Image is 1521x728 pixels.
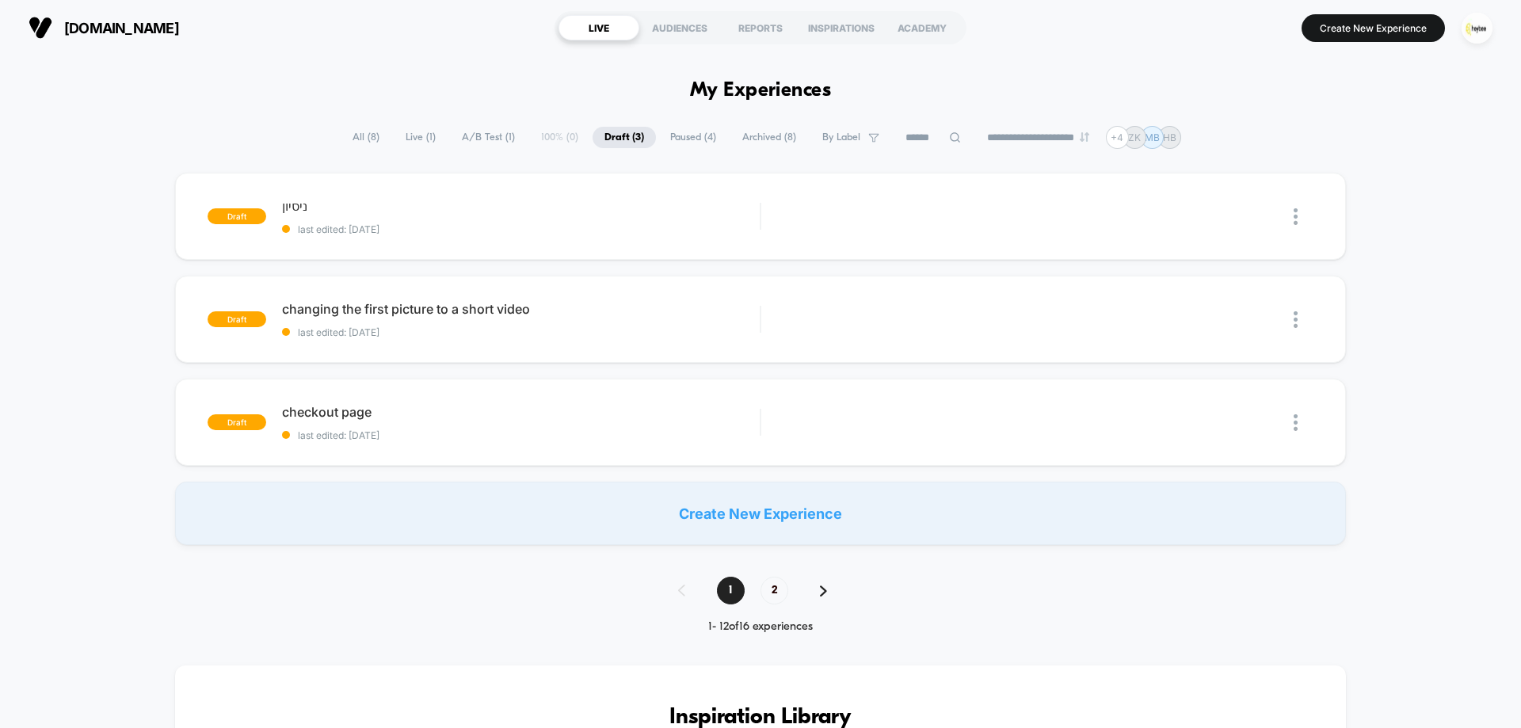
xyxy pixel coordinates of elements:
span: Live ( 1 ) [394,127,448,148]
span: 1 [717,577,745,604]
div: 1 - 12 of 16 experiences [662,620,859,634]
img: close [1294,208,1298,225]
img: pagination forward [820,585,827,597]
span: Paused ( 4 ) [658,127,728,148]
span: checkout page [282,404,760,420]
span: ניסיון [282,198,760,214]
span: draft [208,208,266,224]
p: HB [1163,131,1176,143]
div: INSPIRATIONS [801,15,882,40]
img: close [1294,311,1298,328]
img: ppic [1462,13,1492,44]
span: A/B Test ( 1 ) [450,127,527,148]
span: Draft ( 3 ) [593,127,656,148]
span: draft [208,311,266,327]
img: Visually logo [29,16,52,40]
span: By Label [822,131,860,143]
span: [DOMAIN_NAME] [64,20,179,36]
div: Create New Experience [175,482,1346,545]
button: Create New Experience [1302,14,1445,42]
span: 2 [760,577,788,604]
span: last edited: [DATE] [282,429,760,441]
span: last edited: [DATE] [282,223,760,235]
p: MB [1145,131,1160,143]
div: AUDIENCES [639,15,720,40]
p: ZK [1128,131,1141,143]
button: ppic [1457,12,1497,44]
span: Archived ( 8 ) [730,127,808,148]
h1: My Experiences [690,79,832,102]
img: end [1080,132,1089,142]
div: REPORTS [720,15,801,40]
img: close [1294,414,1298,431]
span: draft [208,414,266,430]
span: All ( 8 ) [341,127,391,148]
div: LIVE [558,15,639,40]
span: last edited: [DATE] [282,326,760,338]
span: changing the first picture to a short video [282,301,760,317]
div: ACADEMY [882,15,963,40]
div: + 4 [1106,126,1129,149]
button: [DOMAIN_NAME] [24,15,184,40]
